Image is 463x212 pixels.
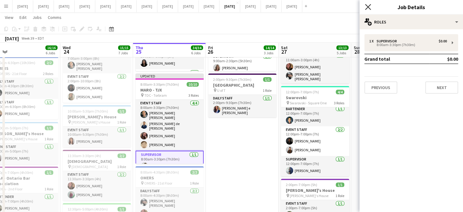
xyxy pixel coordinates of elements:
button: [DATE] [261,0,282,12]
button: [DATE] [12,0,33,12]
span: 14/14 [264,45,276,50]
span: 10:00am-5:30pm (7h30m) [68,109,108,113]
app-card-role: Supervisor1/18:00am-3:30pm (7h30m)[PERSON_NAME] [135,151,204,173]
div: 6 Jobs [191,51,203,55]
div: 2:00pm-9:30pm (7h30m)1/1[GEOGRAPHIC_DATA] U of T1 RoleDaily Staff1/12:00pm-9:30pm (7h30m)[PERSON_... [208,74,276,117]
div: $0.00 [439,39,447,43]
button: [DATE] [240,0,261,12]
h3: Job Details [360,3,463,11]
span: 1/1 [45,170,53,175]
button: [DATE] [178,0,199,12]
span: 1 Role [263,88,272,93]
span: 1/1 [45,126,53,130]
span: TDC - Torbram [144,93,167,98]
span: 1/1 [118,109,126,113]
button: [DATE] [33,0,54,12]
span: 8:00am-3:30pm (7h30m) [140,82,179,87]
span: Sat [281,45,288,50]
span: 28 [353,48,361,55]
span: 1 Role [335,193,344,198]
button: Next [425,81,458,94]
a: Edit [17,13,29,21]
span: 2:00pm-7:00pm (5h) [286,182,317,187]
span: U of T [217,88,226,93]
button: Previous [364,81,397,94]
app-card-role: Event Staff1/1 [135,69,204,90]
span: Thu [135,45,143,50]
h3: [PERSON_NAME]'s House [281,188,349,193]
app-card-role: Event Staff2/212:00pm-7:00pm (7h)[PERSON_NAME][PERSON_NAME] [281,126,349,156]
app-card-role: Daily Staff1/110:00am-6:00pm (8h)[PERSON_NAME] [135,49,204,69]
div: 3 Jobs [264,51,275,55]
div: 1 x [369,39,377,43]
span: 2/2 [118,153,126,158]
span: 3 Roles [334,101,344,105]
span: Swarovski - Square One [290,101,327,105]
span: 3 Roles [188,93,199,98]
div: EDT [38,36,44,41]
span: 27 [280,48,288,55]
span: 2/2 [190,170,199,174]
span: Comms [48,15,61,20]
td: $0.00 [430,54,458,64]
span: 8:00am-4:30pm (8h30m) [140,170,179,174]
app-job-card: 11:30am-3:30pm (4h)2/2[DEMOGRAPHIC_DATA] [DEMOGRAPHIC_DATA]1 RoleEvent Staff2/211:30am-3:30pm (4h... [63,150,131,201]
span: 1 Role [190,181,199,185]
span: OMERS - 21st Floor [144,181,172,185]
span: Jobs [33,15,42,20]
button: [DATE] [282,0,302,12]
app-card-role: Event Staff1/110:00am-5:30pm (7h30m)[PERSON_NAME] [63,127,131,147]
a: Comms [45,13,64,21]
span: 12:30pm-5:00pm (4h30m) [68,207,108,211]
button: [DATE] [137,0,157,12]
span: 4/4 [336,90,344,94]
app-card-role: Event Staff2/211:30am-3:30pm (4h)[PERSON_NAME][PERSON_NAME] [63,171,131,201]
app-job-card: 10:00am-5:30pm (7h30m)1/1[PERSON_NAME]'s House [PERSON_NAME]'s House1 RoleEvent Staff1/110:00am-5... [63,105,131,147]
app-job-card: 7:00am-10:00pm (15h)3/3SBN - [GEOGRAPHIC_DATA] SBN - [GEOGRAPHIC_DATA]2 RolesDaily Staff1/17:00am... [63,29,131,103]
span: 11:30am-3:30pm (4h) [68,153,101,158]
app-card-role: Event Staff2/22:00pm-10:00pm (8h)[PERSON_NAME][PERSON_NAME] [63,73,131,103]
span: 1 Role [44,137,53,141]
span: [PERSON_NAME]'s House [72,120,110,124]
span: 12:00pm-7:00pm (7h) [286,90,319,94]
span: [PERSON_NAME]'s House [290,193,328,198]
h3: OMERS [135,175,204,181]
button: [DATE] [75,0,95,12]
span: 1 Role [117,120,126,124]
span: 2/2 [45,60,53,65]
div: 6 Jobs [46,51,57,55]
span: [DEMOGRAPHIC_DATA] [72,164,108,169]
div: Updated [135,74,204,78]
app-card-role: Event Staff2/211:00am-3:00pm (4h)[PERSON_NAME][PERSON_NAME] [PERSON_NAME] [281,52,349,84]
span: View [5,15,13,20]
span: Wed [63,45,71,50]
span: 1/1 [118,207,126,211]
span: 15/15 [118,45,130,50]
span: Edit [19,15,26,20]
span: 34/34 [191,45,203,50]
div: 8:00am-3:30pm (7h30m) [369,43,447,46]
span: 1/1 [336,182,344,187]
h3: Swarovski [281,95,349,100]
span: 25 [135,48,143,55]
button: [DATE] [199,0,219,12]
h3: [PERSON_NAME]'s House [63,114,131,120]
a: View [2,13,16,21]
span: Sun [354,45,361,50]
span: 13/13 [336,45,349,50]
app-card-role: Daily Staff1/17:00am-3:00pm (8h)[PERSON_NAME] [PERSON_NAME] [63,51,131,73]
span: 10/10 [187,82,199,87]
h3: [GEOGRAPHIC_DATA] [208,82,276,88]
app-card-role: Event Staff4/48:00am-3:30pm (7h30m)[PERSON_NAME] [PERSON_NAME][PERSON_NAME] de [PERSON_NAME][PERS... [135,100,204,151]
app-card-role: Supervisor1/112:00pm-7:00pm (7h)[PERSON_NAME] [281,156,349,177]
span: Week 39 [20,36,35,41]
div: 5 Jobs [337,51,348,55]
div: Roles [360,15,463,29]
app-job-card: 12:00pm-7:00pm (7h)4/4Swarovski Swarovski - Square One3 RolesBartender1/112:00pm-7:00pm (7h)[PERS... [281,86,349,176]
div: [DATE] [5,35,19,41]
h3: [DEMOGRAPHIC_DATA] [63,159,131,164]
